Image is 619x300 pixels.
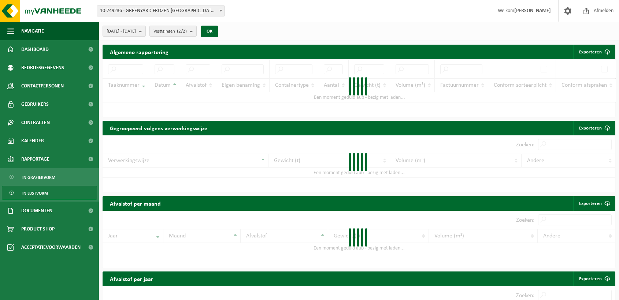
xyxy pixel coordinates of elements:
[21,238,81,256] span: Acceptatievoorwaarden
[573,271,615,286] a: Exporteren
[103,45,176,59] h2: Algemene rapportering
[97,6,225,16] span: 10-749236 - GREENYARD FROZEN LANGEMARK NV - WESTROZEBEKE
[21,202,52,220] span: Documenten
[153,26,187,37] span: Vestigingen
[2,170,97,184] a: In grafiekvorm
[21,220,55,238] span: Product Shop
[107,26,136,37] span: [DATE] - [DATE]
[97,5,225,16] span: 10-749236 - GREENYARD FROZEN LANGEMARK NV - WESTROZEBEKE
[177,29,187,34] count: (2/2)
[573,45,615,59] button: Exporteren
[21,95,49,113] span: Gebruikers
[573,121,615,135] a: Exporteren
[103,26,146,37] button: [DATE] - [DATE]
[103,196,168,210] h2: Afvalstof per maand
[21,113,50,132] span: Contracten
[22,170,55,184] span: In grafiekvorm
[21,77,64,95] span: Contactpersonen
[21,132,44,150] span: Kalender
[573,196,615,211] a: Exporteren
[103,121,215,135] h2: Gegroepeerd volgens verwerkingswijze
[21,40,49,59] span: Dashboard
[149,26,197,37] button: Vestigingen(2/2)
[2,186,97,200] a: In lijstvorm
[21,150,49,168] span: Rapportage
[22,186,48,200] span: In lijstvorm
[514,8,551,14] strong: [PERSON_NAME]
[201,26,218,37] button: OK
[21,59,64,77] span: Bedrijfsgegevens
[21,22,44,40] span: Navigatie
[103,271,160,286] h2: Afvalstof per jaar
